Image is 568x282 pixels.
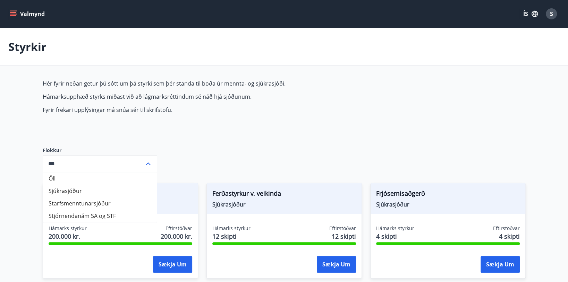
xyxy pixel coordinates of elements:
[332,232,356,241] span: 12 skipti
[481,256,520,273] button: Sækja um
[543,6,560,22] button: S
[212,225,251,232] span: Hámarks styrkur
[519,8,542,20] button: ÍS
[153,256,192,273] button: Sækja um
[43,80,370,87] p: Hér fyrir neðan getur þú sótt um þá styrki sem þér standa til boða úr mennta- og sjúkrasjóði.
[493,225,520,232] span: Eftirstöðvar
[43,197,157,210] li: Starfsmenntunarsjóður
[376,232,414,241] span: 4 skipti
[499,232,520,241] span: 4 skipti
[212,232,251,241] span: 12 skipti
[43,106,370,114] p: Fyrir frekari upplýsingar má snúa sér til skrifstofu.
[43,210,157,222] li: Stjórnendanám SA og STF
[8,8,48,20] button: menu
[329,225,356,232] span: Eftirstöðvar
[550,10,553,18] span: S
[376,189,520,201] span: Frjósemisaðgerð
[212,201,356,208] span: Sjúkrasjóður
[376,201,520,208] span: Sjúkrasjóður
[376,225,414,232] span: Hámarks styrkur
[43,185,157,197] li: Sjúkrasjóður
[161,232,192,241] span: 200.000 kr.
[43,172,157,185] li: Öll
[49,225,87,232] span: Hámarks styrkur
[8,39,46,54] p: Styrkir
[43,147,157,154] label: Flokkur
[166,225,192,232] span: Eftirstöðvar
[317,256,356,273] button: Sækja um
[43,93,370,100] p: Hámarksupphæð styrks miðast við að lágmarksréttindum sé náð hjá sjóðunum.
[49,232,87,241] span: 200.000 kr.
[212,189,356,201] span: Ferðastyrkur v. veikinda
